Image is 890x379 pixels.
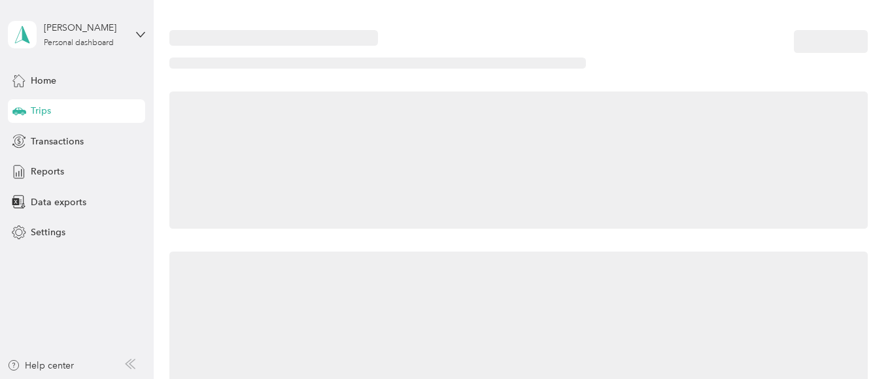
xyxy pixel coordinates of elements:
[31,104,51,118] span: Trips
[31,165,64,178] span: Reports
[31,225,65,239] span: Settings
[31,74,56,88] span: Home
[31,195,86,209] span: Data exports
[44,21,126,35] div: [PERSON_NAME]
[7,359,74,372] button: Help center
[31,135,84,148] span: Transactions
[44,39,114,47] div: Personal dashboard
[817,306,890,379] iframe: Everlance-gr Chat Button Frame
